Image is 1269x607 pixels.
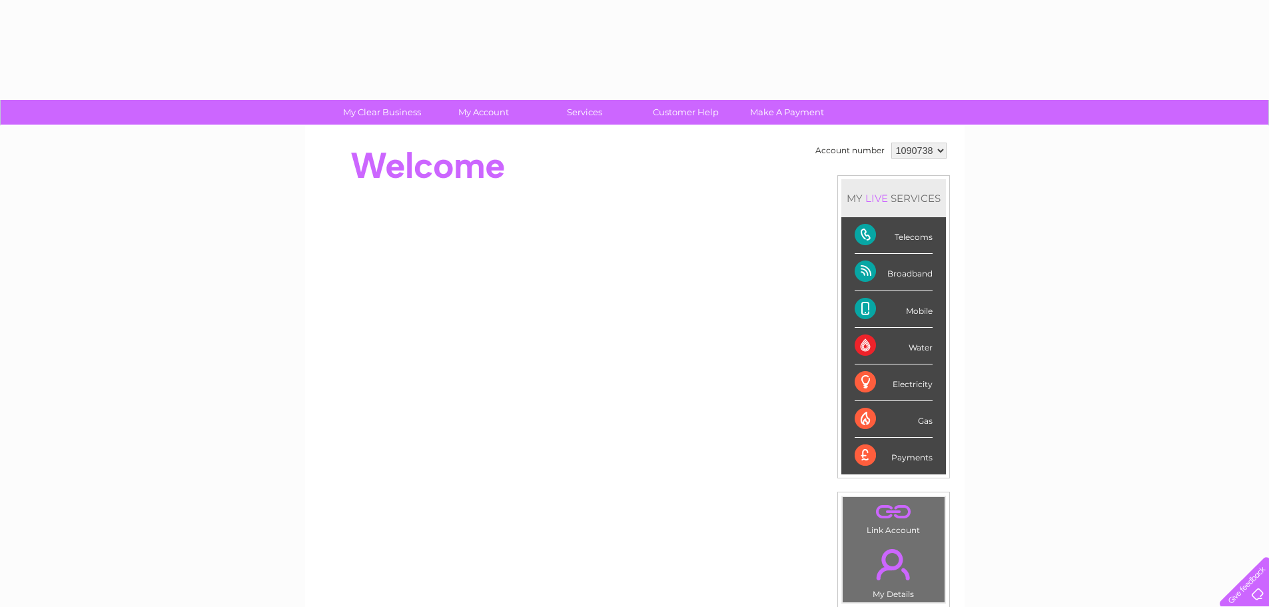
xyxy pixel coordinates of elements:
[855,254,933,291] div: Broadband
[855,438,933,474] div: Payments
[855,291,933,328] div: Mobile
[841,179,946,217] div: MY SERVICES
[530,100,639,125] a: Services
[327,100,437,125] a: My Clear Business
[855,217,933,254] div: Telecoms
[812,139,888,162] td: Account number
[846,541,941,588] a: .
[428,100,538,125] a: My Account
[863,192,891,205] div: LIVE
[855,364,933,401] div: Electricity
[842,496,945,538] td: Link Account
[842,538,945,603] td: My Details
[855,401,933,438] div: Gas
[855,328,933,364] div: Water
[846,500,941,524] a: .
[631,100,741,125] a: Customer Help
[732,100,842,125] a: Make A Payment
